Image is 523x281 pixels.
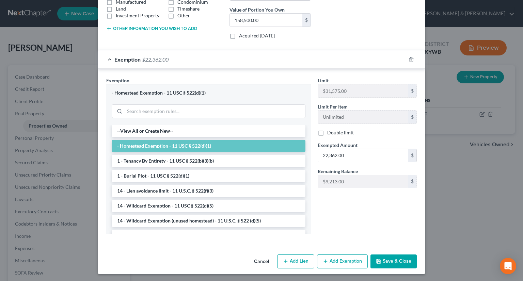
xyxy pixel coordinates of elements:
button: Add Lien [277,254,314,269]
label: Remaining Balance [318,168,358,175]
li: - Homestead Exemption - 11 USC § 522(d)(1) [112,140,305,152]
input: Search exemption rules... [125,105,305,118]
button: Save & Close [370,254,417,269]
button: Cancel [249,255,274,269]
input: 0.00 [230,14,302,27]
div: $ [408,111,416,123]
button: Other information you wish to add [106,26,197,31]
input: -- [318,175,408,188]
label: Investment Property [116,12,159,19]
label: Timeshare [177,5,200,12]
input: 0.00 [318,149,408,162]
span: Limit [318,78,329,83]
span: Exemption [106,78,129,83]
div: - Homestead Exemption - 11 USC § 522(d)(1) [112,90,305,96]
div: $ [408,84,416,97]
input: -- [318,111,408,123]
div: Open Intercom Messenger [500,258,516,274]
li: 14 - Lien avoidance limit - 11 U.S.C. § 522(f)(3) [112,185,305,197]
li: 14 - Wildcard Exemption (unused homestead) - 11 U.S.C. § 522 (d)(5) [112,215,305,227]
div: $ [408,149,416,162]
li: 11 - Wearing Apparel - 11 USC § 522(d)(3) [112,230,305,242]
label: Other [177,12,190,19]
button: Add Exemption [317,254,368,269]
div: $ [302,14,311,27]
label: Value of Portion You Own [229,6,285,13]
label: Acquired [DATE] [239,32,275,39]
label: Limit Per Item [318,103,348,110]
span: Exemption [114,56,141,63]
label: Land [116,5,126,12]
span: Exempted Amount [318,142,358,148]
span: $22,362.00 [142,56,169,63]
div: $ [408,175,416,188]
li: --View All or Create New-- [112,125,305,137]
li: 14 - Wildcard Exemption - 11 USC § 522(d)(5) [112,200,305,212]
li: 1 - Burial Plot - 11 USC § 522(d)(1) [112,170,305,182]
label: Double limit [327,129,354,136]
input: -- [318,84,408,97]
li: 1 - Tenancy By Entirety - 11 USC § 522(b)(3)(b) [112,155,305,167]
